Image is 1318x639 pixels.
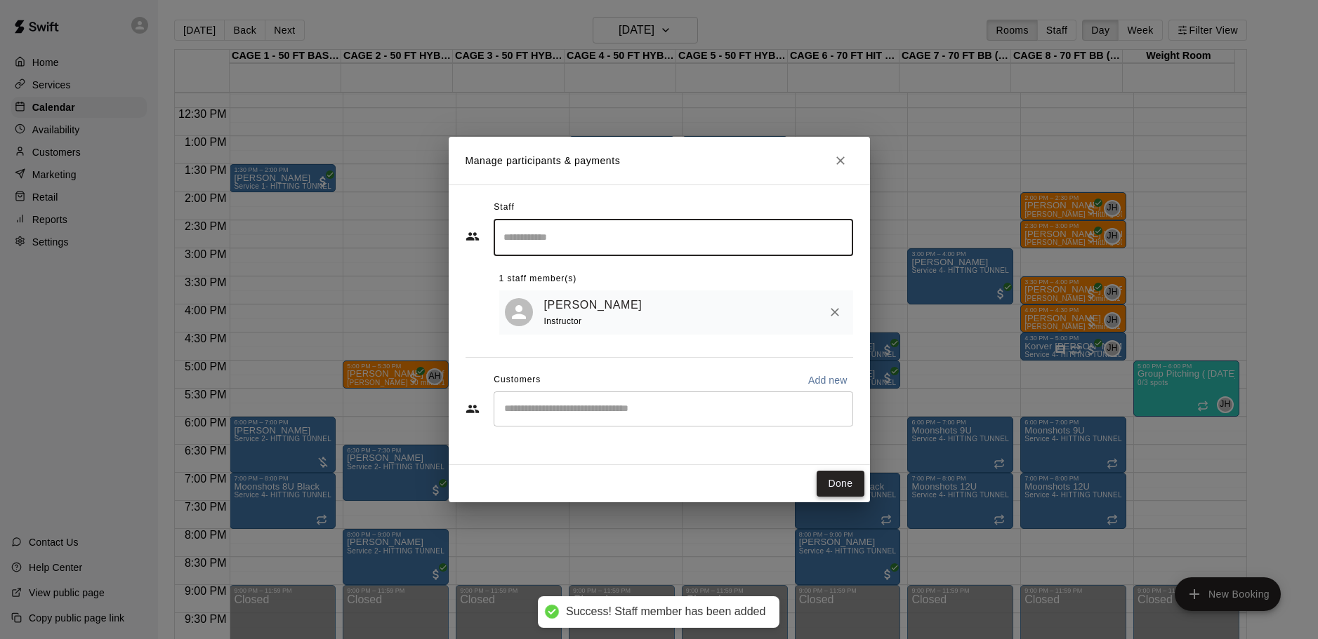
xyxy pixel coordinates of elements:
span: Staff [494,196,514,219]
p: Manage participants & payments [466,154,621,168]
div: Success! Staff member has been added [566,605,765,619]
a: [PERSON_NAME] [544,296,642,314]
span: Customers [494,369,541,391]
button: Close [828,148,853,173]
button: Done [817,471,864,497]
div: Search staff [494,219,853,256]
button: Remove [822,300,848,325]
div: Start typing to search customers... [494,391,853,426]
button: Add new [803,369,853,391]
p: Add new [808,373,848,387]
svg: Staff [466,229,480,243]
span: Instructor [544,316,582,326]
div: John Havird [505,298,533,326]
span: 1 staff member(s) [499,268,577,290]
svg: Customers [466,402,480,416]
